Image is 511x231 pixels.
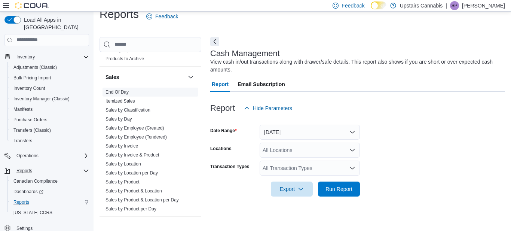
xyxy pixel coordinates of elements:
[100,88,201,216] div: Sales
[7,207,92,218] button: [US_STATE] CCRS
[105,143,138,149] a: Sales by Invoice
[13,106,33,112] span: Manifests
[21,16,89,31] span: Load All Apps in [GEOGRAPHIC_DATA]
[349,165,355,171] button: Open list of options
[10,115,51,124] a: Purchase Orders
[105,161,141,167] span: Sales by Location
[210,37,219,46] button: Next
[10,136,35,145] a: Transfers
[105,197,179,203] span: Sales by Product & Location per Day
[105,179,140,185] span: Sales by Product
[13,151,42,160] button: Operations
[1,52,92,62] button: Inventory
[105,224,120,231] h3: Taxes
[210,164,249,170] label: Transaction Types
[318,182,360,197] button: Run Report
[325,185,352,193] span: Run Report
[10,94,73,103] a: Inventory Manager (Classic)
[105,188,162,194] a: Sales by Product & Location
[13,166,89,175] span: Reports
[13,189,43,195] span: Dashboards
[7,104,92,115] button: Manifests
[16,54,35,60] span: Inventory
[10,84,89,93] span: Inventory Count
[13,166,35,175] button: Reports
[271,182,313,197] button: Export
[275,182,308,197] span: Export
[10,177,89,186] span: Canadian Compliance
[446,1,447,10] p: |
[210,128,237,134] label: Date Range
[186,73,195,82] button: Sales
[13,52,89,61] span: Inventory
[16,168,32,174] span: Reports
[100,7,139,22] h1: Reports
[462,1,505,10] p: [PERSON_NAME]
[105,188,162,194] span: Sales by Product & Location
[105,89,129,95] span: End Of Day
[13,178,58,184] span: Canadian Compliance
[342,2,364,9] span: Feedback
[10,198,32,207] a: Reports
[10,187,46,196] a: Dashboards
[253,104,292,112] span: Hide Parameters
[10,73,89,82] span: Bulk Pricing Import
[371,1,386,9] input: Dark Mode
[10,73,54,82] a: Bulk Pricing Import
[10,187,89,196] span: Dashboards
[10,198,89,207] span: Reports
[7,73,92,83] button: Bulk Pricing Import
[260,125,360,140] button: [DATE]
[10,136,89,145] span: Transfers
[210,104,235,113] h3: Report
[105,152,159,158] a: Sales by Invoice & Product
[212,77,229,92] span: Report
[10,105,36,114] a: Manifests
[7,197,92,207] button: Reports
[105,152,159,158] span: Sales by Invoice & Product
[10,126,54,135] a: Transfers (Classic)
[13,117,48,123] span: Purchase Orders
[105,125,164,131] a: Sales by Employee (Created)
[10,94,89,103] span: Inventory Manager (Classic)
[10,177,61,186] a: Canadian Compliance
[105,143,138,149] span: Sales by Invoice
[105,161,141,167] a: Sales by Location
[13,210,52,216] span: [US_STATE] CCRS
[7,115,92,125] button: Purchase Orders
[349,147,355,153] button: Open list of options
[105,73,119,81] h3: Sales
[13,127,51,133] span: Transfers (Classic)
[105,134,167,140] a: Sales by Employee (Tendered)
[210,58,501,74] div: View cash in/out transactions along with drawer/safe details. This report also shows if you are s...
[105,116,132,122] a: Sales by Day
[7,83,92,94] button: Inventory Count
[210,49,280,58] h3: Cash Management
[7,62,92,73] button: Adjustments (Classic)
[105,98,135,104] a: Itemized Sales
[210,146,232,152] label: Locations
[7,176,92,186] button: Canadian Compliance
[143,9,181,24] a: Feedback
[105,107,150,113] a: Sales by Classification
[105,134,167,140] span: Sales by Employee (Tendered)
[100,45,201,66] div: Products
[7,186,92,197] a: Dashboards
[10,63,60,72] a: Adjustments (Classic)
[155,13,178,20] span: Feedback
[10,105,89,114] span: Manifests
[105,197,179,203] a: Sales by Product & Location per Day
[1,151,92,161] button: Operations
[241,101,295,116] button: Hide Parameters
[13,138,32,144] span: Transfers
[105,73,185,81] button: Sales
[105,206,156,212] a: Sales by Product per Day
[105,56,144,62] span: Products to Archive
[105,170,158,176] a: Sales by Location per Day
[10,115,89,124] span: Purchase Orders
